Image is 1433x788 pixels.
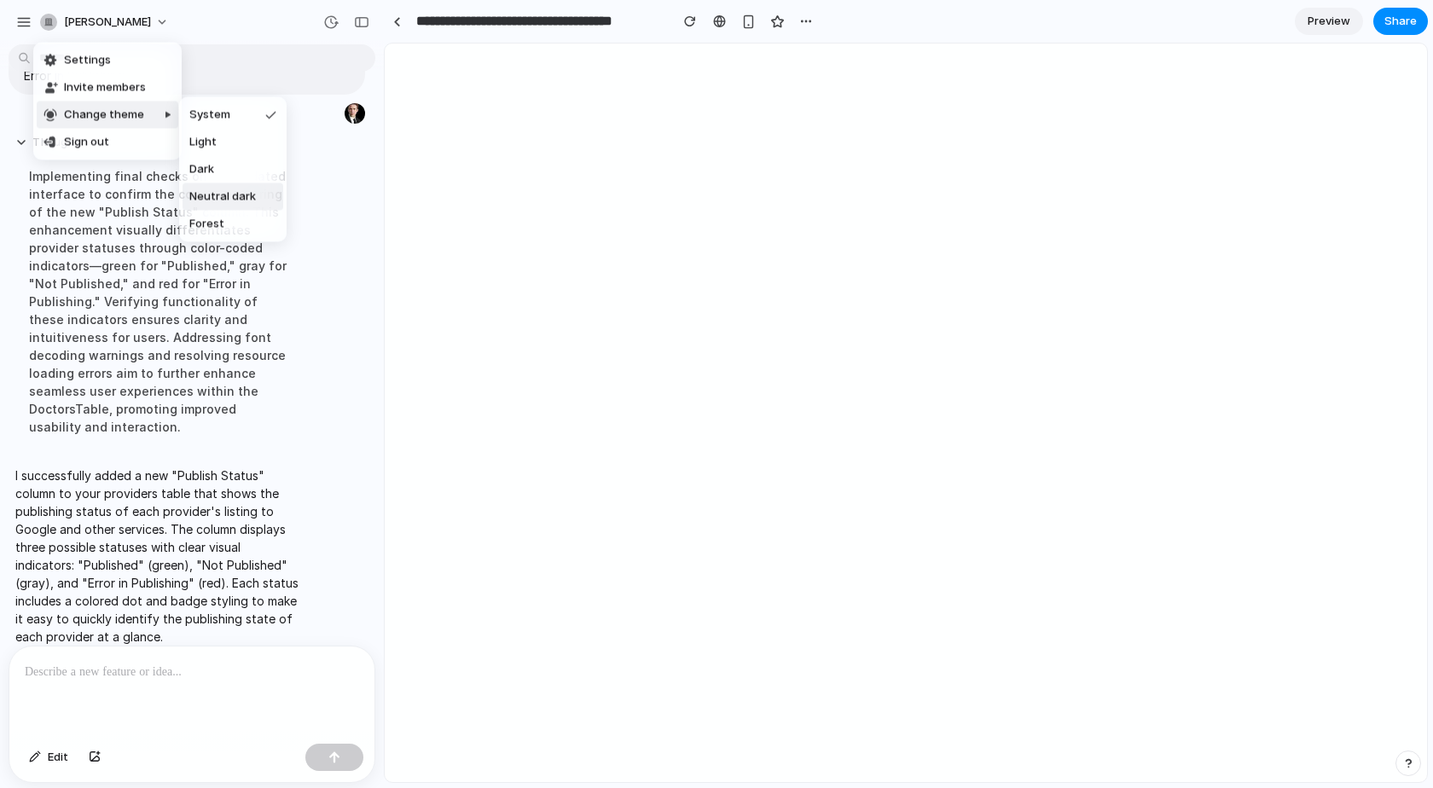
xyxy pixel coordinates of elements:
span: Invite members [64,79,146,96]
span: System [189,107,230,124]
span: Settings [64,52,111,69]
span: Light [189,134,217,151]
span: Change theme [64,107,144,124]
span: Sign out [64,134,109,151]
span: Forest [189,216,224,233]
span: Neutral dark [189,188,256,206]
span: Dark [189,161,214,178]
